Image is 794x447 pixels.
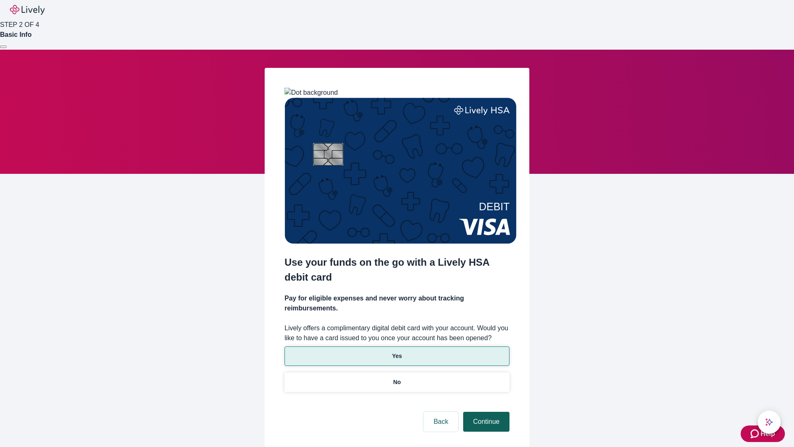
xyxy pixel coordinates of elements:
img: Lively [10,5,45,15]
label: Lively offers a complimentary digital debit card with your account. Would you like to have a card... [285,323,509,343]
svg: Zendesk support icon [751,429,761,439]
svg: Lively AI Assistant [765,418,773,426]
button: Back [423,412,458,432]
img: Dot background [285,88,338,98]
img: Debit card [285,98,517,244]
button: No [285,372,509,392]
button: Zendesk support iconHelp [741,425,785,442]
h2: Use your funds on the go with a Lively HSA debit card [285,255,509,285]
button: Yes [285,346,509,366]
button: chat [758,411,781,434]
p: Yes [392,352,402,360]
p: No [393,378,401,387]
span: Help [761,429,775,439]
h4: Pay for eligible expenses and never worry about tracking reimbursements. [285,293,509,313]
button: Continue [463,412,509,432]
